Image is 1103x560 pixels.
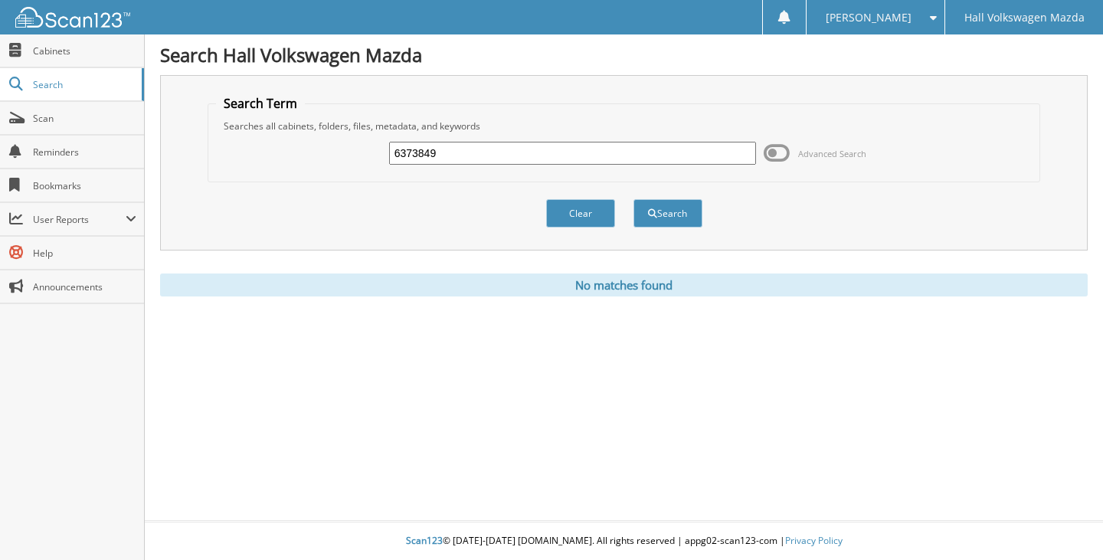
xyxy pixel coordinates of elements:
[1026,486,1103,560] iframe: Chat Widget
[216,95,305,112] legend: Search Term
[33,44,136,57] span: Cabinets
[15,7,130,28] img: scan123-logo-white.svg
[145,522,1103,560] div: © [DATE]-[DATE] [DOMAIN_NAME]. All rights reserved | appg02-scan123-com |
[160,42,1088,67] h1: Search Hall Volkswagen Mazda
[964,13,1085,22] span: Hall Volkswagen Mazda
[826,13,912,22] span: [PERSON_NAME]
[216,120,1033,133] div: Searches all cabinets, folders, files, metadata, and keywords
[33,280,136,293] span: Announcements
[33,213,126,226] span: User Reports
[798,148,866,159] span: Advanced Search
[785,534,843,547] a: Privacy Policy
[406,534,443,547] span: Scan123
[160,273,1088,296] div: No matches found
[33,78,134,91] span: Search
[546,199,615,228] button: Clear
[33,179,136,192] span: Bookmarks
[633,199,702,228] button: Search
[33,112,136,125] span: Scan
[33,146,136,159] span: Reminders
[33,247,136,260] span: Help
